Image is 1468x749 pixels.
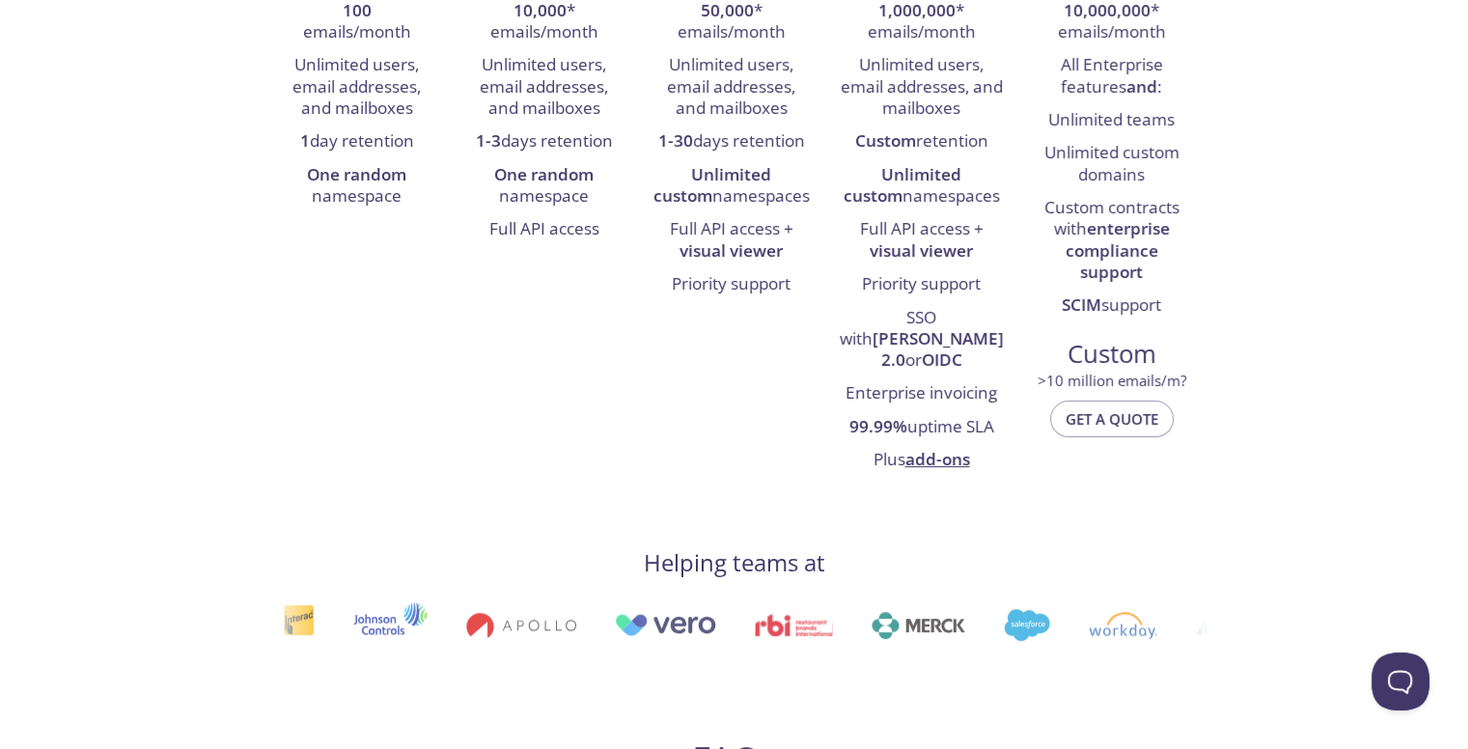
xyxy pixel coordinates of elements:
li: namespace [278,159,436,214]
li: Unlimited users, email addresses, and mailboxes [652,49,811,125]
li: Custom contracts with [1033,192,1191,290]
strong: visual viewer [679,239,783,262]
button: Get a quote [1050,401,1174,437]
a: add-ons [905,448,970,470]
img: johnsoncontrols [352,602,427,649]
li: Priority support [840,268,1004,301]
span: > 10 million emails/m? [1038,371,1186,390]
li: Unlimited users, email addresses, and mailboxes [840,49,1004,125]
li: Full API access + [840,213,1004,268]
li: Full API access + [652,213,811,268]
strong: and [1126,75,1157,97]
img: workday [1088,612,1156,639]
li: Unlimited users, email addresses, and mailboxes [278,49,436,125]
li: Enterprise invoicing [840,378,1004,411]
li: day retention [278,125,436,158]
strong: 99.99% [849,415,907,437]
li: Unlimited teams [1033,104,1191,137]
li: All Enterprise features : [1033,49,1191,104]
strong: 1-3 [476,129,501,152]
li: Unlimited custom domains [1033,137,1191,192]
li: retention [840,125,1004,158]
li: support [1033,290,1191,322]
li: Priority support [652,268,811,301]
li: Plus [840,444,1004,477]
img: rbi [754,614,832,636]
li: namespaces [652,159,811,214]
span: Get a quote [1066,406,1158,431]
iframe: Help Scout Beacon - Open [1371,652,1429,710]
strong: Unlimited custom [653,163,772,207]
li: namespace [465,159,623,214]
strong: One random [307,163,406,185]
img: interac [282,604,314,646]
strong: Custom [855,129,916,152]
strong: [PERSON_NAME] 2.0 [872,327,1004,371]
li: days retention [465,125,623,158]
strong: Unlimited custom [844,163,962,207]
li: SSO with or [840,302,1004,378]
h4: Helping teams at [644,547,825,578]
strong: SCIM [1062,293,1101,316]
li: namespaces [840,159,1004,214]
li: days retention [652,125,811,158]
img: apollo [465,612,575,639]
strong: One random [494,163,594,185]
span: Custom [1034,338,1190,371]
strong: OIDC [922,348,962,371]
strong: enterprise compliance support [1066,217,1170,283]
li: uptime SLA [840,411,1004,444]
img: vero [614,614,716,636]
li: Full API access [465,213,623,246]
img: merck [871,612,964,639]
li: Unlimited users, email addresses, and mailboxes [465,49,623,125]
strong: visual viewer [870,239,973,262]
strong: 1 [300,129,310,152]
strong: 1-30 [658,129,693,152]
img: salesforce [1003,609,1049,641]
